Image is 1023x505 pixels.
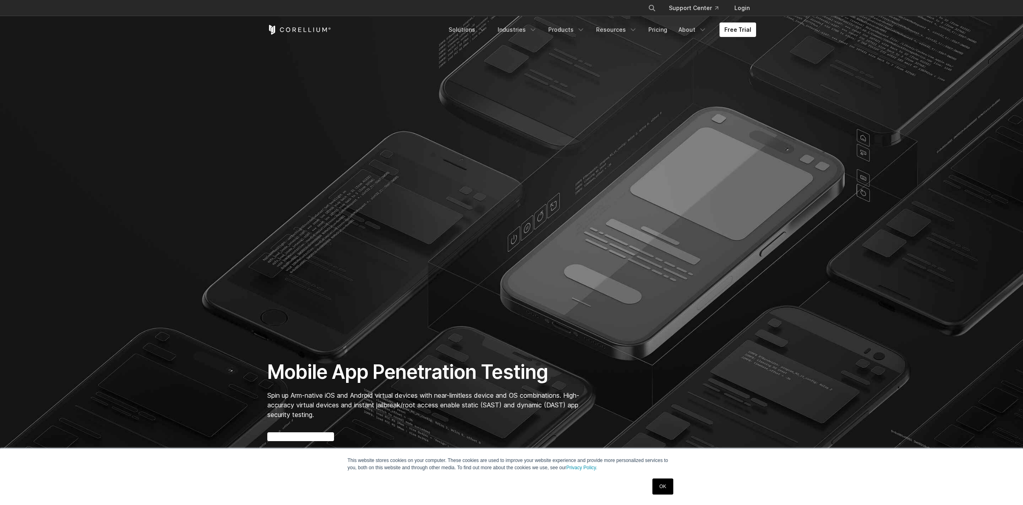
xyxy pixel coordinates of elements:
[662,1,725,15] a: Support Center
[720,22,756,37] a: Free Trial
[444,22,756,37] div: Navigation Menu
[267,25,331,35] a: Corellium Home
[638,1,756,15] div: Navigation Menu
[493,22,542,37] a: Industries
[645,1,659,15] button: Search
[591,22,642,37] a: Resources
[566,465,597,470] a: Privacy Policy.
[348,457,676,471] p: This website stores cookies on your computer. These cookies are used to improve your website expe...
[543,22,590,37] a: Products
[267,360,588,384] h1: Mobile App Penetration Testing
[267,391,579,419] span: Spin up Arm-native iOS and Android virtual devices with near-limitless device and OS combinations...
[644,22,672,37] a: Pricing
[674,22,711,37] a: About
[728,1,756,15] a: Login
[652,478,673,495] a: OK
[444,22,491,37] a: Solutions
